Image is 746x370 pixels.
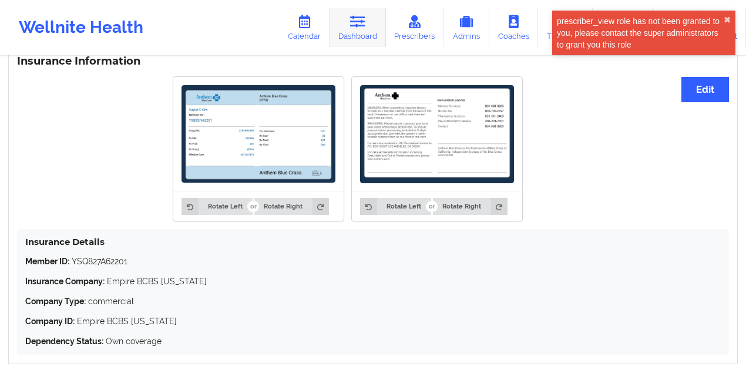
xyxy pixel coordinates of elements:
strong: Dependency Status: [25,337,103,346]
a: Calendar [279,8,330,47]
button: Rotate Left [182,198,252,214]
strong: Company Type: [25,297,86,306]
p: Empire BCBS [US_STATE] [25,275,721,287]
button: close [724,15,731,25]
button: Rotate Left [360,198,431,214]
h4: Insurance Details [25,236,721,247]
button: Rotate Right [433,198,508,214]
button: Rotate Right [254,198,329,214]
img: Suyun Kim [182,85,335,183]
p: commercial [25,295,721,307]
div: prescriber_view role has not been granted to you, please contact the super administrators to gran... [557,15,724,51]
h3: Insurance Information [17,55,729,68]
strong: Member ID: [25,257,69,266]
p: YSQ827A62201 [25,255,721,267]
p: Empire BCBS [US_STATE] [25,315,721,327]
a: Coaches [489,8,538,47]
strong: Insurance Company: [25,277,105,286]
a: Dashboard [330,8,386,47]
img: Suyun Kim [360,85,514,183]
a: Prescribers [386,8,444,47]
strong: Company ID: [25,317,75,326]
a: Admins [443,8,489,47]
button: Edit [681,77,729,102]
a: Therapists [538,8,593,47]
p: Own coverage [25,335,721,347]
